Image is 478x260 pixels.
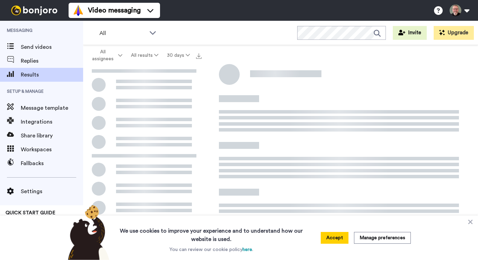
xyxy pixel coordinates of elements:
[21,187,83,196] span: Settings
[88,6,141,15] span: Video messaging
[21,71,83,79] span: Results
[21,159,83,168] span: Fallbacks
[434,26,474,40] button: Upgrade
[21,145,83,154] span: Workspaces
[354,232,411,244] button: Manage preferences
[21,57,83,65] span: Replies
[21,104,83,112] span: Message template
[8,6,60,15] img: bj-logo-header-white.svg
[62,205,113,260] img: bear-with-cookie.png
[89,48,117,62] span: All assignees
[85,46,127,65] button: All assignees
[169,246,253,253] p: You can review our cookie policy .
[242,247,252,252] a: here
[21,43,83,51] span: Send videos
[393,26,427,40] button: Invite
[196,53,202,59] img: export.svg
[194,50,204,61] button: Export all results that match these filters now.
[99,29,146,37] span: All
[162,49,194,62] button: 30 days
[6,210,55,215] span: QUICK START GUIDE
[73,5,84,16] img: vm-color.svg
[127,49,163,62] button: All results
[321,232,348,244] button: Accept
[21,118,83,126] span: Integrations
[21,132,83,140] span: Share library
[113,223,310,243] h3: We use cookies to improve your experience and to understand how our website is used.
